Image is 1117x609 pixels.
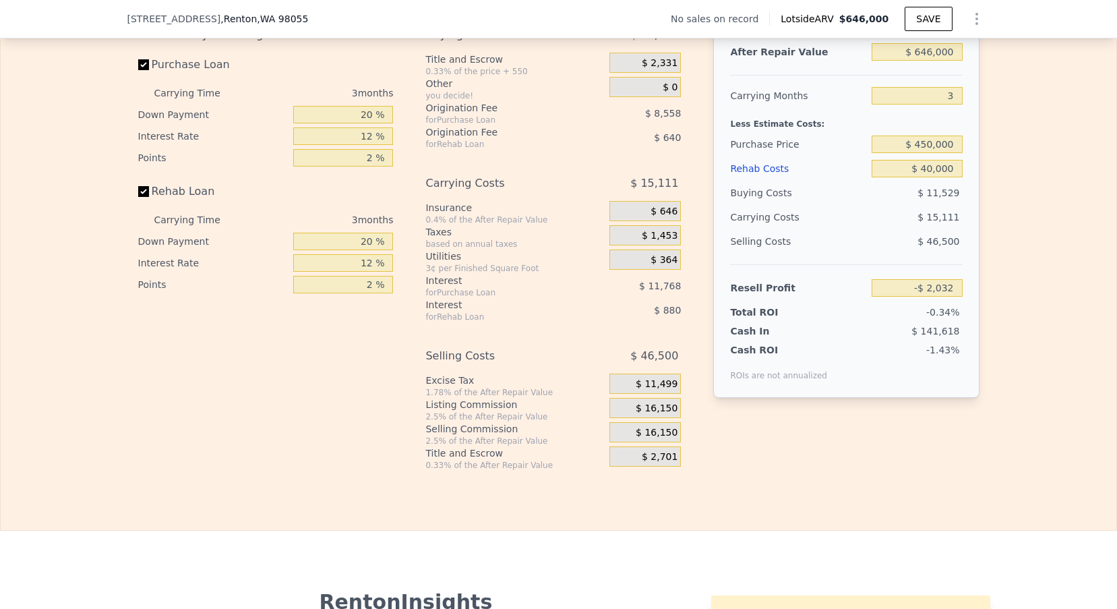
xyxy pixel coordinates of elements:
[138,104,289,125] div: Down Payment
[425,115,576,125] div: for Purchase Loan
[138,179,289,204] label: Rehab Loan
[730,229,866,254] div: Selling Costs
[425,312,576,322] div: for Rehab Loan
[654,132,681,143] span: $ 640
[425,139,576,150] div: for Rehab Loan
[425,77,604,90] div: Other
[138,59,149,70] input: Purchase Loan
[730,181,866,205] div: Buying Costs
[645,108,681,119] span: $ 8,558
[654,305,681,316] span: $ 880
[917,187,959,198] span: $ 11,529
[425,422,604,436] div: Selling Commission
[651,254,677,266] span: $ 364
[781,12,839,26] span: Lotside ARV
[138,186,149,197] input: Rehab Loan
[636,403,677,415] span: $ 16,150
[730,276,866,300] div: Resell Profit
[425,436,604,446] div: 2.5% of the After Repair Value
[839,13,889,24] span: $646,000
[425,398,604,411] div: Listing Commission
[642,57,677,69] span: $ 2,331
[425,446,604,460] div: Title and Escrow
[636,427,677,439] span: $ 16,150
[663,82,677,94] span: $ 0
[138,125,289,147] div: Interest Rate
[425,274,576,287] div: Interest
[138,147,289,169] div: Points
[642,230,677,242] span: $ 1,453
[425,214,604,225] div: 0.4% of the After Repair Value
[730,156,866,181] div: Rehab Costs
[730,84,866,108] div: Carrying Months
[425,250,604,263] div: Utilities
[425,298,576,312] div: Interest
[247,82,394,104] div: 3 months
[905,7,952,31] button: SAVE
[425,411,604,422] div: 2.5% of the After Repair Value
[425,387,604,398] div: 1.78% of the After Repair Value
[425,171,576,196] div: Carrying Costs
[630,344,678,368] span: $ 46,500
[926,307,960,318] span: -0.34%
[651,206,677,218] span: $ 646
[425,460,604,471] div: 0.33% of the After Repair Value
[425,101,576,115] div: Origination Fee
[639,281,681,291] span: $ 11,768
[154,209,242,231] div: Carrying Time
[630,171,678,196] span: $ 15,111
[730,357,827,381] div: ROIs are not annualized
[730,343,827,357] div: Cash ROI
[730,40,866,64] div: After Repair Value
[963,5,990,32] button: Show Options
[138,53,289,77] label: Purchase Loan
[220,12,308,26] span: , Renton
[138,231,289,252] div: Down Payment
[425,239,604,250] div: based on annual taxes
[154,82,242,104] div: Carrying Time
[138,252,289,274] div: Interest Rate
[425,66,604,77] div: 0.33% of the price + 550
[257,13,308,24] span: , WA 98055
[642,451,677,463] span: $ 2,701
[926,345,960,355] span: -1.43%
[425,287,576,298] div: for Purchase Loan
[425,201,604,214] div: Insurance
[425,225,604,239] div: Taxes
[730,324,814,338] div: Cash In
[730,306,814,319] div: Total ROI
[127,12,221,26] span: [STREET_ADDRESS]
[247,209,394,231] div: 3 months
[425,125,576,139] div: Origination Fee
[425,374,604,387] div: Excise Tax
[425,53,604,66] div: Title and Escrow
[138,274,289,295] div: Points
[425,344,576,368] div: Selling Costs
[636,378,677,390] span: $ 11,499
[911,326,959,337] span: $ 141,618
[730,108,962,132] div: Less Estimate Costs:
[730,132,866,156] div: Purchase Price
[425,263,604,274] div: 3¢ per Finished Square Foot
[425,90,604,101] div: you decide!
[730,205,814,229] div: Carrying Costs
[671,12,769,26] div: No sales on record
[917,236,959,247] span: $ 46,500
[917,212,959,223] span: $ 15,111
